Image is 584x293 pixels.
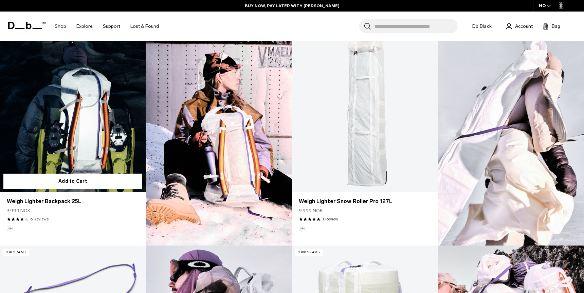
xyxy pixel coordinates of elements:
a: Weigh Lighter Snow Roller Pro 127L [299,197,431,206]
a: 1 reviews [322,216,338,222]
span: Account [515,23,533,30]
nav: Main Navigation [50,12,164,41]
a: Lost & Found [130,14,159,38]
button: Aurora [7,226,13,232]
a: Support [103,14,120,38]
a: BUY NOW, PAY LATER WITH [PERSON_NAME] [245,3,340,9]
a: Shop [55,14,66,38]
img: Content block image [438,31,584,246]
button: Add to Cart [3,174,142,189]
a: Weigh Lighter Snow Roller Pro 127L [292,31,438,192]
span: 3.999 NOK [7,207,31,214]
span: 9.999 NOK [299,207,323,214]
button: Bag [543,22,560,30]
a: Weigh Lighter Backpack 25L [7,197,139,206]
a: Db Black [468,19,496,33]
button: Aurora [299,226,305,232]
img: Content block image [146,31,292,246]
a: 6 reviews [30,216,49,222]
a: Explore [76,14,93,38]
p: 1300 grams [295,249,323,256]
span: Bag [552,23,560,30]
a: Account [506,22,533,30]
p: 138 grams [3,249,29,256]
